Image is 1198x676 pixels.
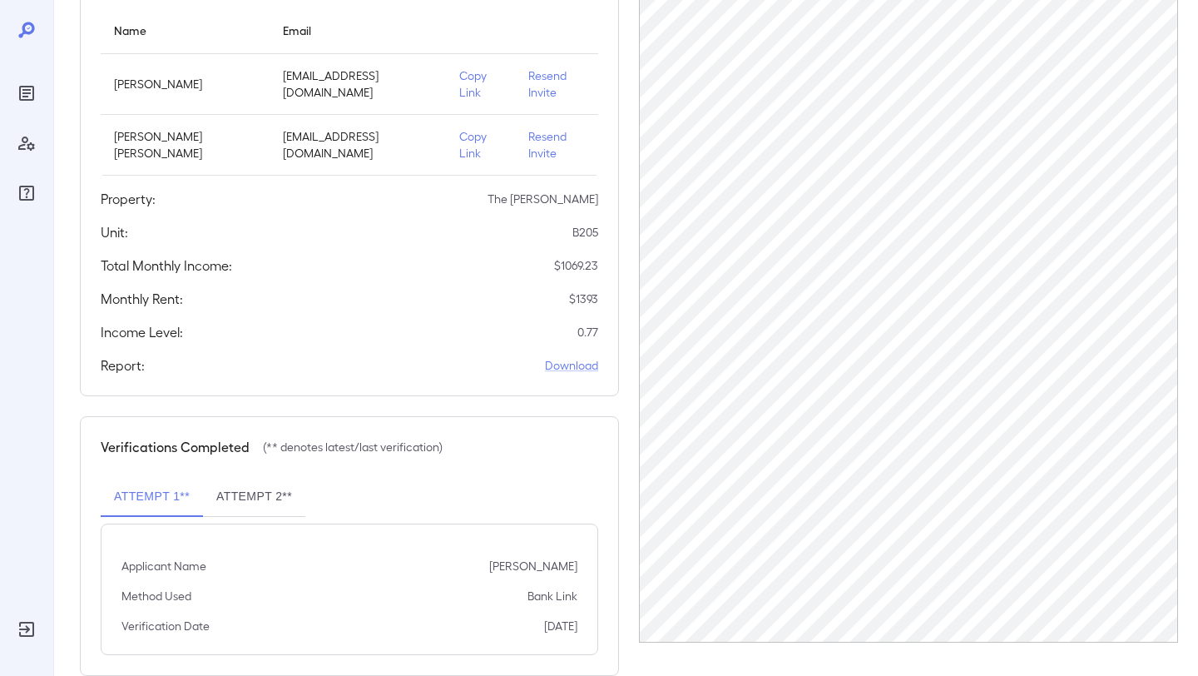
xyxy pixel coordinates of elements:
p: Applicant Name [121,558,206,574]
button: Attempt 1** [101,477,203,517]
h5: Property: [101,189,156,209]
p: Bank Link [527,588,577,604]
div: Log Out [13,616,40,643]
p: $ 1393 [569,291,598,307]
p: The [PERSON_NAME] [488,191,598,207]
p: [PERSON_NAME] [114,76,256,92]
p: [EMAIL_ADDRESS][DOMAIN_NAME] [283,67,433,101]
h5: Report: [101,355,145,375]
p: Copy Link [459,128,501,162]
p: $ 1069.23 [554,257,598,274]
p: Resend Invite [528,128,585,162]
p: Method Used [121,588,191,604]
h5: Verifications Completed [101,437,250,457]
div: Manage Users [13,130,40,157]
p: [PERSON_NAME] [489,558,577,574]
p: Verification Date [121,618,210,634]
p: Resend Invite [528,67,585,101]
p: [DATE] [544,618,577,634]
p: Copy Link [459,67,501,101]
th: Name [101,7,270,54]
p: (** denotes latest/last verification) [263,439,443,455]
a: Download [545,357,598,374]
h5: Monthly Rent: [101,289,183,309]
button: Attempt 2** [203,477,305,517]
div: Reports [13,80,40,107]
table: simple table [101,7,598,176]
p: B205 [572,224,598,241]
p: [EMAIL_ADDRESS][DOMAIN_NAME] [283,128,433,162]
p: [PERSON_NAME] [PERSON_NAME] [114,128,256,162]
h5: Total Monthly Income: [101,256,232,276]
div: FAQ [13,180,40,206]
h5: Unit: [101,222,128,242]
th: Email [270,7,446,54]
h5: Income Level: [101,322,183,342]
p: 0.77 [577,324,598,340]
